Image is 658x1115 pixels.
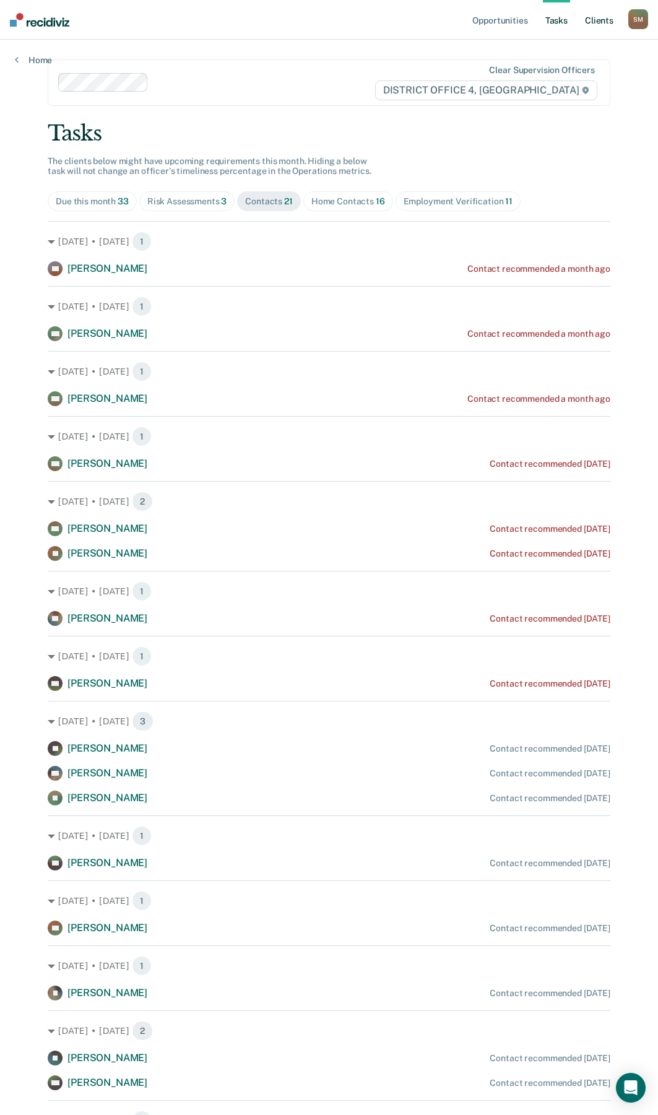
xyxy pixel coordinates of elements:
[67,922,147,934] span: [PERSON_NAME]
[48,1021,610,1041] div: [DATE] • [DATE] 2
[376,196,385,206] span: 16
[132,297,152,316] span: 1
[48,956,610,976] div: [DATE] • [DATE] 1
[245,196,293,207] div: Contacts
[67,393,147,404] span: [PERSON_NAME]
[221,196,227,206] span: 3
[48,581,610,601] div: [DATE] • [DATE] 1
[490,549,610,559] div: Contact recommended [DATE]
[490,614,610,624] div: Contact recommended [DATE]
[467,329,610,339] div: Contact recommended a month ago
[48,362,610,381] div: [DATE] • [DATE] 1
[67,262,147,274] span: [PERSON_NAME]
[132,427,152,446] span: 1
[67,458,147,469] span: [PERSON_NAME]
[132,362,152,381] span: 1
[67,1052,147,1064] span: [PERSON_NAME]
[132,581,152,601] span: 1
[375,80,597,100] span: DISTRICT OFFICE 4, [GEOGRAPHIC_DATA]
[490,679,610,689] div: Contact recommended [DATE]
[490,1053,610,1064] div: Contact recommended [DATE]
[490,524,610,534] div: Contact recommended [DATE]
[67,328,147,339] span: [PERSON_NAME]
[490,988,610,999] div: Contact recommended [DATE]
[67,523,147,534] span: [PERSON_NAME]
[490,459,610,469] div: Contact recommended [DATE]
[48,891,610,911] div: [DATE] • [DATE] 1
[48,297,610,316] div: [DATE] • [DATE] 1
[118,196,129,206] span: 33
[490,768,610,779] div: Contact recommended [DATE]
[490,793,610,804] div: Contact recommended [DATE]
[489,65,594,76] div: Clear supervision officers
[48,646,610,666] div: [DATE] • [DATE] 1
[67,767,147,779] span: [PERSON_NAME]
[311,196,385,207] div: Home Contacts
[628,9,648,29] button: SM
[132,1021,153,1041] span: 2
[505,196,513,206] span: 11
[132,956,152,976] span: 1
[132,232,152,251] span: 1
[467,394,610,404] div: Contact recommended a month ago
[490,744,610,754] div: Contact recommended [DATE]
[67,547,147,559] span: [PERSON_NAME]
[132,711,154,731] span: 3
[67,612,147,624] span: [PERSON_NAME]
[15,54,52,66] a: Home
[67,677,147,689] span: [PERSON_NAME]
[284,196,293,206] span: 21
[132,492,153,511] span: 2
[48,492,610,511] div: [DATE] • [DATE] 2
[67,742,147,754] span: [PERSON_NAME]
[67,987,147,999] span: [PERSON_NAME]
[48,826,610,846] div: [DATE] • [DATE] 1
[628,9,648,29] div: S M
[67,1077,147,1088] span: [PERSON_NAME]
[10,13,69,27] img: Recidiviz
[67,857,147,869] span: [PERSON_NAME]
[48,427,610,446] div: [DATE] • [DATE] 1
[48,232,610,251] div: [DATE] • [DATE] 1
[147,196,227,207] div: Risk Assessments
[56,196,129,207] div: Due this month
[132,891,152,911] span: 1
[404,196,513,207] div: Employment Verification
[490,923,610,934] div: Contact recommended [DATE]
[67,792,147,804] span: [PERSON_NAME]
[616,1073,646,1103] div: Open Intercom Messenger
[132,826,152,846] span: 1
[48,711,610,731] div: [DATE] • [DATE] 3
[467,264,610,274] div: Contact recommended a month ago
[132,646,152,666] span: 1
[490,858,610,869] div: Contact recommended [DATE]
[48,121,610,146] div: Tasks
[48,156,371,176] span: The clients below might have upcoming requirements this month. Hiding a below task will not chang...
[490,1078,610,1088] div: Contact recommended [DATE]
